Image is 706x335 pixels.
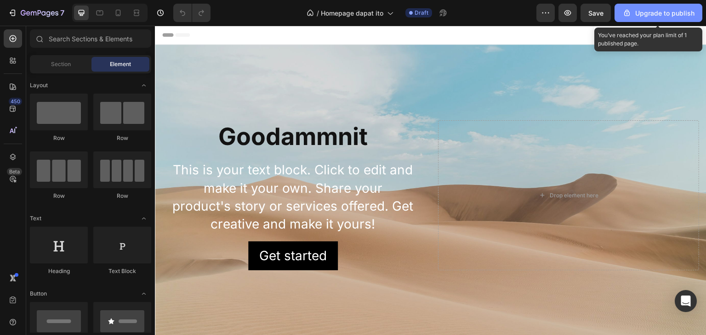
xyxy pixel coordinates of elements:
span: / [317,8,319,18]
span: Draft [415,9,428,17]
div: Text Block [93,267,151,275]
div: Open Intercom Messenger [675,290,697,312]
div: 450 [9,98,22,105]
button: Upgrade to publish [615,4,702,22]
span: Button [30,290,47,298]
span: Section [51,60,71,68]
div: Row [93,134,151,142]
button: 7 [4,4,68,22]
div: Undo/Redo [173,4,211,22]
span: Toggle open [137,211,151,226]
div: Beta [7,168,22,175]
div: Row [93,192,151,200]
span: Toggle open [137,286,151,301]
input: Search Sections & Elements [30,29,151,48]
span: Toggle open [137,78,151,93]
div: Row [30,192,88,200]
span: Text [30,214,41,223]
span: Homepage dapat ito [321,8,383,18]
span: Save [588,9,604,17]
div: Upgrade to publish [622,8,695,18]
p: 7 [60,7,64,18]
button: Save [581,4,611,22]
div: Row [30,134,88,142]
div: Heading [30,267,88,275]
iframe: Design area [155,26,706,335]
span: Element [110,60,131,68]
span: Layout [30,81,48,89]
div: Drop element here [395,166,444,173]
